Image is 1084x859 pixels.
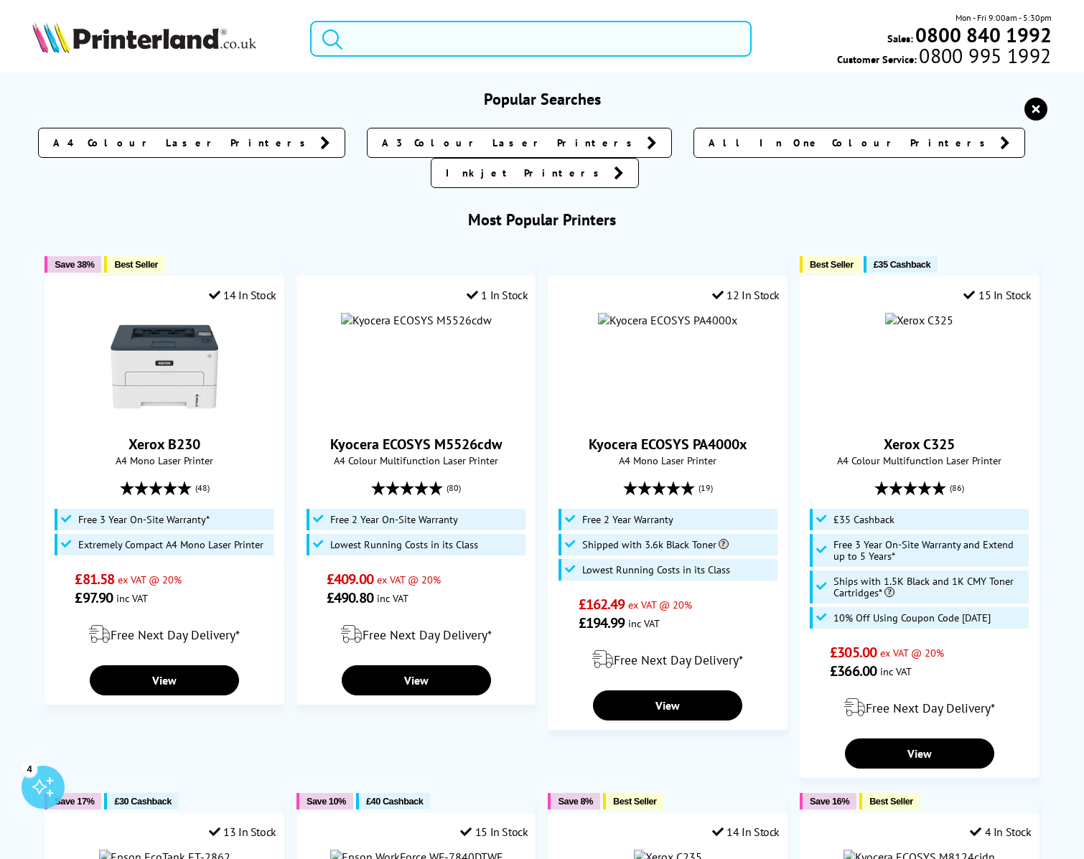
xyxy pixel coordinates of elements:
[833,612,991,624] span: 10% Off Using Coupon Code [DATE]
[307,796,346,807] span: Save 10%
[116,591,148,605] span: inc VAT
[887,32,913,45] span: Sales:
[467,288,528,302] div: 1 In Stock
[310,21,752,57] input: Search product or brand
[589,435,747,454] a: Kyocera ECOSYS PA4000x
[833,514,894,525] span: £35 Cashback
[356,793,430,809] button: £40 Cashback
[603,793,664,809] button: Best Seller
[712,825,780,839] div: 14 In Stock
[330,539,478,550] span: Lowest Running Costs in its Class
[864,256,938,273] button: £35 Cashback
[955,11,1052,24] span: Mon - Fri 9:00am - 5:30pm
[810,259,854,270] span: Best Seller
[582,514,673,525] span: Free 2 Year Warranty
[548,793,599,809] button: Save 8%
[327,588,373,607] span: £490.80
[885,313,953,327] img: Xerox C325
[104,793,178,809] button: £30 Cashback
[460,825,528,839] div: 15 In Stock
[880,646,944,659] span: ex VAT @ 20%
[431,158,639,188] a: Inkjet Printers
[800,793,856,809] button: Save 16%
[833,576,1025,599] span: Ships with 1.5K Black and 1K CMY Toner Cartridges*
[22,761,37,776] div: 4
[808,687,1032,728] div: modal_delivery
[845,738,994,769] a: View
[32,22,292,56] a: Printerland Logo
[90,665,239,695] a: View
[38,128,345,158] a: A4 Colour Laser Printers
[341,313,492,327] img: Kyocera ECOSYS M5526cdw
[869,796,913,807] span: Best Seller
[800,256,861,273] button: Best Seller
[833,539,1025,562] span: Free 3 Year On-Site Warranty and Extend up to 5 Years*
[118,573,182,586] span: ex VAT @ 20%
[598,313,737,327] img: Kyocera ECOSYS PA4000x
[129,435,200,454] a: Xerox B230
[582,539,729,550] span: Shipped with 3.6k Black Toner
[32,210,1051,230] h3: Most Popular Printers
[111,313,218,421] img: Xerox B230
[111,409,218,423] a: Xerox B230
[52,614,276,654] div: modal_delivery
[693,128,1025,158] a: All In One Colour Printers
[628,616,660,630] span: inc VAT
[55,259,94,270] span: Save 38%
[556,454,780,467] span: A4 Mono Laser Printer
[447,474,461,502] span: (80)
[296,793,353,809] button: Save 10%
[382,136,640,150] span: A3 Colour Laser Printers
[950,474,964,502] span: (86)
[579,595,625,614] span: £162.49
[613,796,657,807] span: Best Seller
[55,796,94,807] span: Save 17%
[114,796,171,807] span: £30 Cashback
[45,256,101,273] button: Save 38%
[327,570,373,588] span: £409.00
[913,28,1052,42] a: 0800 840 1992
[446,166,607,180] span: Inkjet Printers
[808,454,1032,467] span: A4 Colour Multifunction Laser Printer
[342,665,491,695] a: View
[698,474,713,502] span: (19)
[330,514,458,525] span: Free 2 Year On-Site Warranty
[859,793,920,809] button: Best Seller
[558,796,592,807] span: Save 8%
[712,288,780,302] div: 12 In Stock
[32,89,1051,109] h3: Popular Searches
[377,591,408,605] span: inc VAT
[209,825,276,839] div: 13 In Stock
[114,259,158,270] span: Best Seller
[628,598,692,611] span: ex VAT @ 20%
[45,793,101,809] button: Save 17%
[884,435,955,454] a: Xerox C325
[78,539,263,550] span: Extremely Compact A4 Mono Laser Printer
[78,514,210,525] span: Free 3 Year On-Site Warranty*
[104,256,165,273] button: Best Seller
[32,22,256,53] img: Printerland Logo
[830,662,877,680] span: £366.00
[556,639,780,680] div: modal_delivery
[52,454,276,467] span: A4 Mono Laser Printer
[880,665,912,678] span: inc VAT
[970,825,1032,839] div: 4 In Stock
[874,259,930,270] span: £35 Cashback
[304,454,528,467] span: A4 Colour Multifunction Laser Printer
[582,564,730,576] span: Lowest Running Costs in its Class
[963,288,1031,302] div: 15 In Stock
[709,136,993,150] span: All In One Colour Printers
[917,49,1051,62] span: 0800 995 1992
[330,435,502,454] a: Kyocera ECOSYS M5526cdw
[810,796,849,807] span: Save 16%
[377,573,441,586] span: ex VAT @ 20%
[593,690,742,720] a: View
[53,136,313,150] span: A4 Colour Laser Printers
[75,570,114,588] span: £81.58
[579,614,625,632] span: £194.99
[915,22,1052,48] b: 0800 840 1992
[837,49,1051,66] span: Customer Service:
